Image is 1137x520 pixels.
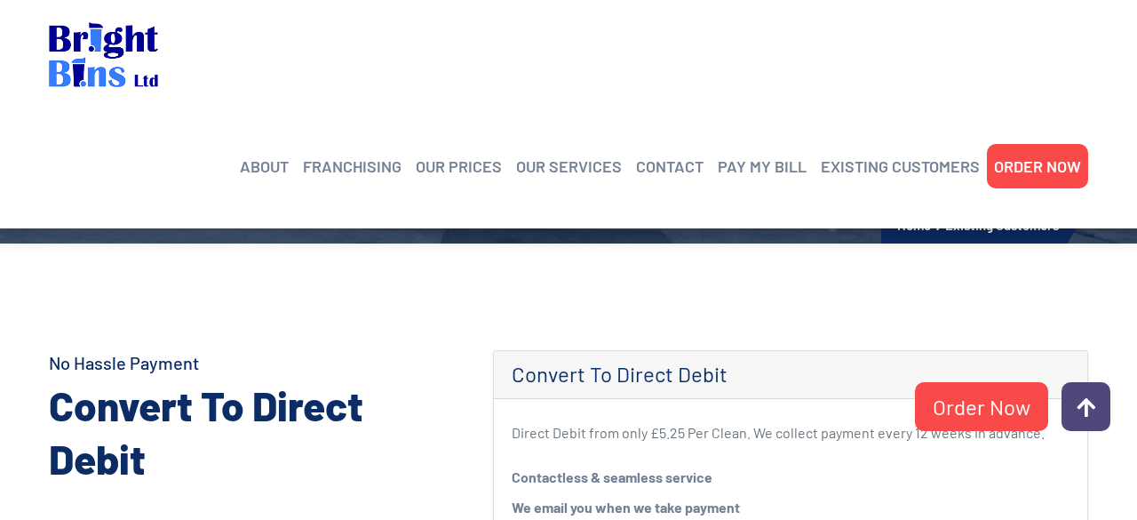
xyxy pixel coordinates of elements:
a: ORDER NOW [994,153,1081,180]
h4: Convert To Direct Debit [512,362,1069,388]
a: FRANCHISING [303,153,402,180]
a: EXISTING CUSTOMERS [821,153,980,180]
a: CONTACT [636,153,704,180]
a: ABOUT [240,153,289,180]
a: OUR SERVICES [516,153,622,180]
a: Order Now [915,382,1048,431]
a: PAY MY BILL [718,153,807,180]
h4: No Hassle Payment [49,350,466,375]
h2: Convert To Direct Debit [49,379,466,485]
li: Contactless & seamless service [512,462,1069,492]
small: Direct Debit from only £5.25 Per Clean. We collect payment every 12 weeks in advance. [512,424,1045,441]
a: OUR PRICES [416,153,502,180]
